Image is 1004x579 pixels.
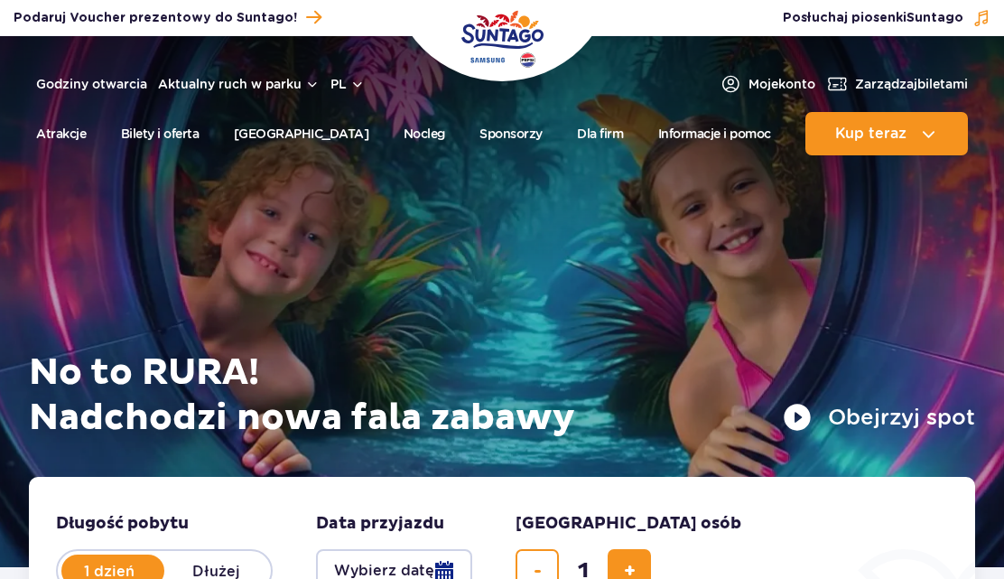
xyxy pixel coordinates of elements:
a: Podaruj Voucher prezentowy do Suntago! [14,5,321,30]
span: Kup teraz [835,126,906,142]
a: Bilety i oferta [121,112,200,155]
a: Nocleg [404,112,445,155]
a: Dla firm [577,112,623,155]
span: Moje konto [748,75,815,93]
a: Zarządzajbiletami [826,73,968,95]
button: Aktualny ruch w parku [158,77,320,91]
button: Obejrzyj spot [783,403,975,432]
span: Zarządzaj biletami [855,75,968,93]
a: Informacje i pomoc [658,112,771,155]
span: Data przyjazdu [316,513,444,535]
a: Godziny otwarcia [36,75,147,93]
h1: No to RURA! Nadchodzi nowa fala zabawy [29,350,975,441]
button: pl [330,75,365,93]
span: Długość pobytu [56,513,189,535]
a: [GEOGRAPHIC_DATA] [234,112,369,155]
button: Kup teraz [805,112,968,155]
span: Posłuchaj piosenki [783,9,963,27]
span: Suntago [906,12,963,24]
a: Atrakcje [36,112,86,155]
span: Podaruj Voucher prezentowy do Suntago! [14,9,297,27]
a: Mojekonto [720,73,815,95]
button: Posłuchaj piosenkiSuntago [783,9,990,27]
span: [GEOGRAPHIC_DATA] osób [516,513,741,535]
a: Sponsorzy [479,112,543,155]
